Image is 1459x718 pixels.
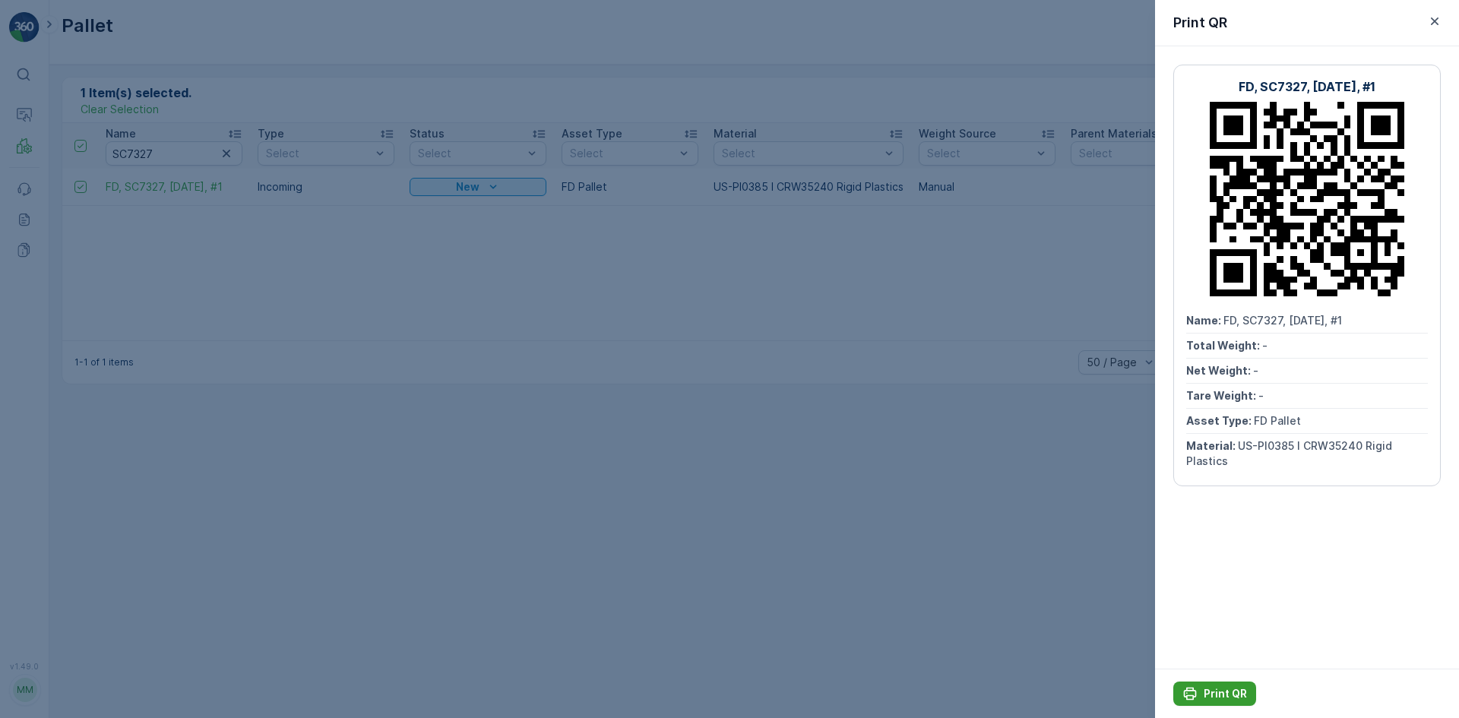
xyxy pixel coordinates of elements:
span: Asset Type : [1186,414,1254,427]
span: US-PI0385 I CRW35240 Rigid Plastics [1186,439,1392,467]
span: Net Weight : [1186,364,1253,377]
span: FD Pallet [1254,414,1301,427]
span: Material : [1186,439,1238,452]
p: Print QR [1204,686,1247,701]
p: Print QR [1173,12,1227,33]
span: - [1253,364,1258,377]
span: Name : [1186,314,1223,327]
span: - [1262,339,1268,352]
span: FD, SC7327, [DATE], #1 [1223,314,1342,327]
span: Tare Weight : [1186,389,1258,402]
span: Total Weight : [1186,339,1262,352]
p: FD, SC7327, [DATE], #1 [1239,77,1375,96]
span: - [1258,389,1264,402]
button: Print QR [1173,682,1256,706]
